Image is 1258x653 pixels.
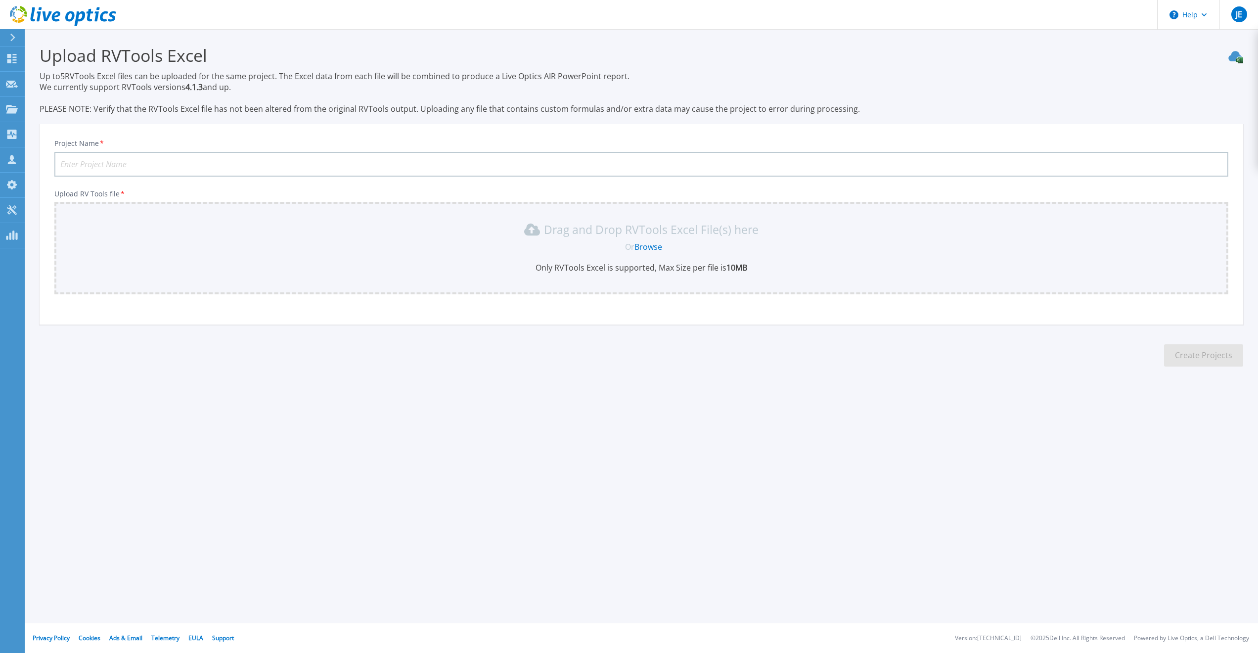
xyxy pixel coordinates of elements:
li: Version: [TECHNICAL_ID] [955,635,1022,642]
a: Ads & Email [109,634,142,642]
p: Drag and Drop RVTools Excel File(s) here [544,225,759,234]
span: JE [1236,10,1242,18]
a: Privacy Policy [33,634,70,642]
h3: Upload RVTools Excel [40,44,1243,67]
span: Or [625,241,634,252]
a: Browse [634,241,662,252]
a: EULA [188,634,203,642]
li: © 2025 Dell Inc. All Rights Reserved [1031,635,1125,642]
p: Up to 5 RVTools Excel files can be uploaded for the same project. The Excel data from each file w... [40,71,1243,114]
a: Telemetry [151,634,180,642]
strong: 4.1.3 [185,82,203,93]
div: Drag and Drop RVTools Excel File(s) here OrBrowseOnly RVTools Excel is supported, Max Size per fi... [60,222,1222,273]
p: Only RVTools Excel is supported, Max Size per file is [60,262,1222,273]
label: Project Name [54,140,105,147]
p: Upload RV Tools file [54,190,1228,198]
input: Enter Project Name [54,152,1228,177]
li: Powered by Live Optics, a Dell Technology [1134,635,1249,642]
b: 10MB [726,262,747,273]
a: Cookies [79,634,100,642]
a: Support [212,634,234,642]
button: Create Projects [1164,344,1243,367]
